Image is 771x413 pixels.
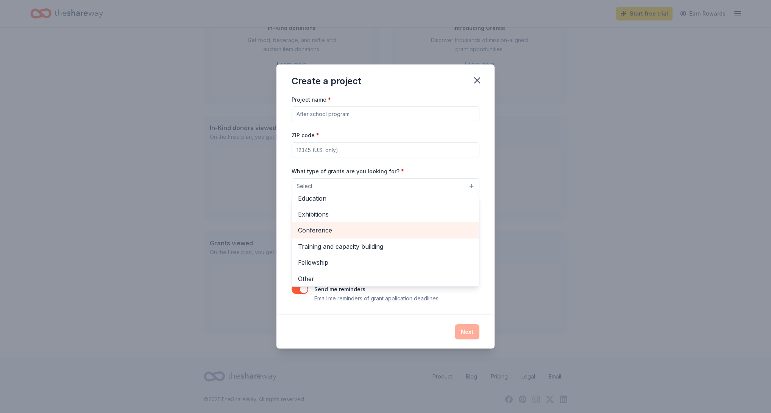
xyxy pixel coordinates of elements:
[298,274,473,284] span: Other
[292,178,479,194] button: Select
[298,258,473,267] span: Fellowship
[298,242,473,251] span: Training and capacity building
[298,209,473,219] span: Exhibitions
[298,225,473,235] span: Conference
[298,193,473,203] span: Education
[292,196,479,287] div: Select
[297,182,312,191] span: Select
